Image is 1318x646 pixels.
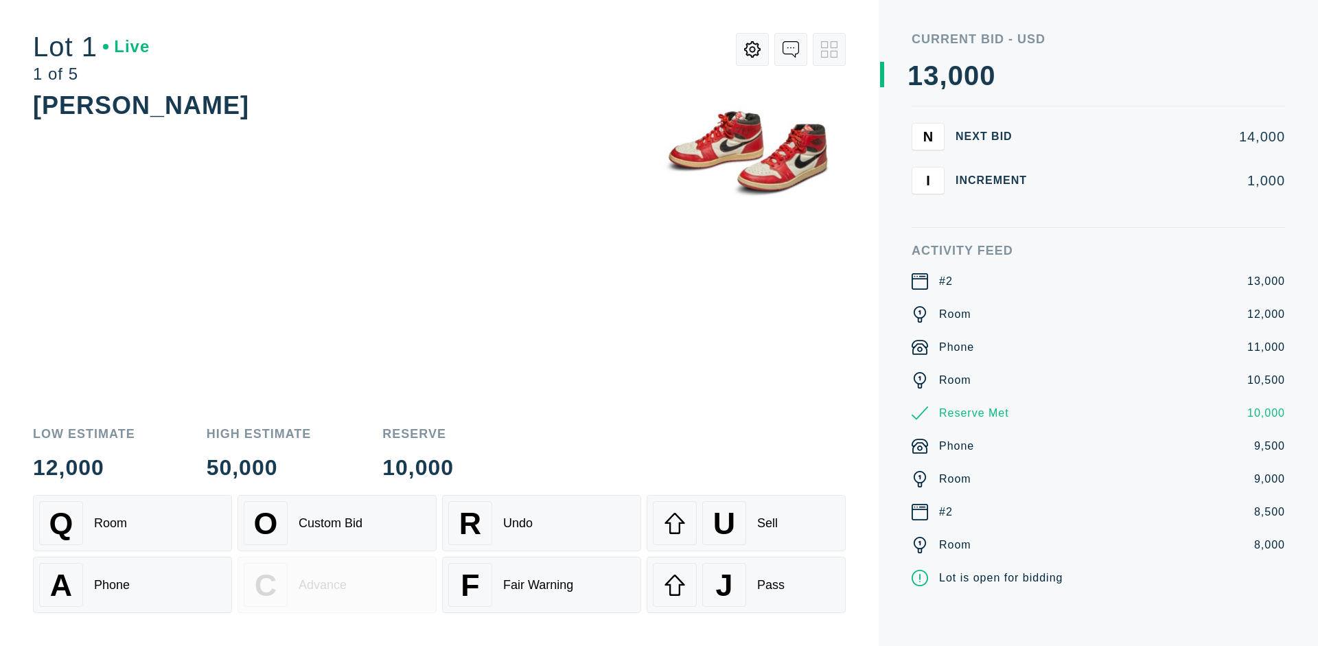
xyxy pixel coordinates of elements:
span: F [461,568,479,603]
div: 0 [948,62,964,89]
div: 14,000 [1049,130,1285,143]
div: Lot is open for bidding [939,570,1063,586]
div: Room [939,537,971,553]
button: N [912,123,945,150]
div: 10,000 [382,457,454,478]
span: I [926,172,930,188]
div: Pass [757,578,785,592]
span: N [923,128,933,144]
div: 13,000 [1247,273,1285,290]
div: #2 [939,273,953,290]
div: Room [94,516,127,531]
button: FFair Warning [442,557,641,613]
button: I [912,167,945,194]
div: Custom Bid [299,516,362,531]
div: Live [103,38,150,55]
div: High Estimate [207,428,312,440]
div: 1 of 5 [33,66,150,82]
div: Reserve [382,428,454,440]
span: A [50,568,72,603]
div: Room [939,471,971,487]
span: O [254,506,278,541]
div: Phone [94,578,130,592]
button: USell [647,495,846,551]
div: , [940,62,948,336]
div: Current Bid - USD [912,33,1285,45]
span: Q [49,506,73,541]
button: RUndo [442,495,641,551]
div: 8,500 [1254,504,1285,520]
div: 10,500 [1247,372,1285,389]
span: U [713,506,735,541]
div: 11,000 [1247,339,1285,356]
div: Fair Warning [503,578,573,592]
div: 1,000 [1049,174,1285,187]
div: 12,000 [1247,306,1285,323]
div: 9,000 [1254,471,1285,487]
span: C [255,568,277,603]
div: Increment [956,175,1038,186]
div: Reserve Met [939,405,1009,422]
div: Advance [299,578,347,592]
div: Low Estimate [33,428,135,440]
div: Room [939,306,971,323]
span: R [459,506,481,541]
div: Next Bid [956,131,1038,142]
div: 0 [980,62,995,89]
div: 0 [964,62,980,89]
div: 50,000 [207,457,312,478]
div: Room [939,372,971,389]
div: 10,000 [1247,405,1285,422]
div: Undo [503,516,533,531]
div: 3 [923,62,939,89]
span: J [715,568,732,603]
div: #2 [939,504,953,520]
button: APhone [33,557,232,613]
div: 12,000 [33,457,135,478]
button: CAdvance [238,557,437,613]
div: 1 [907,62,923,89]
div: Lot 1 [33,33,150,60]
button: JPass [647,557,846,613]
div: Phone [939,339,974,356]
button: OCustom Bid [238,495,437,551]
div: Phone [939,438,974,454]
div: [PERSON_NAME] [33,91,249,119]
div: 9,500 [1254,438,1285,454]
div: Sell [757,516,778,531]
div: 8,000 [1254,537,1285,553]
button: QRoom [33,495,232,551]
div: Activity Feed [912,244,1285,257]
